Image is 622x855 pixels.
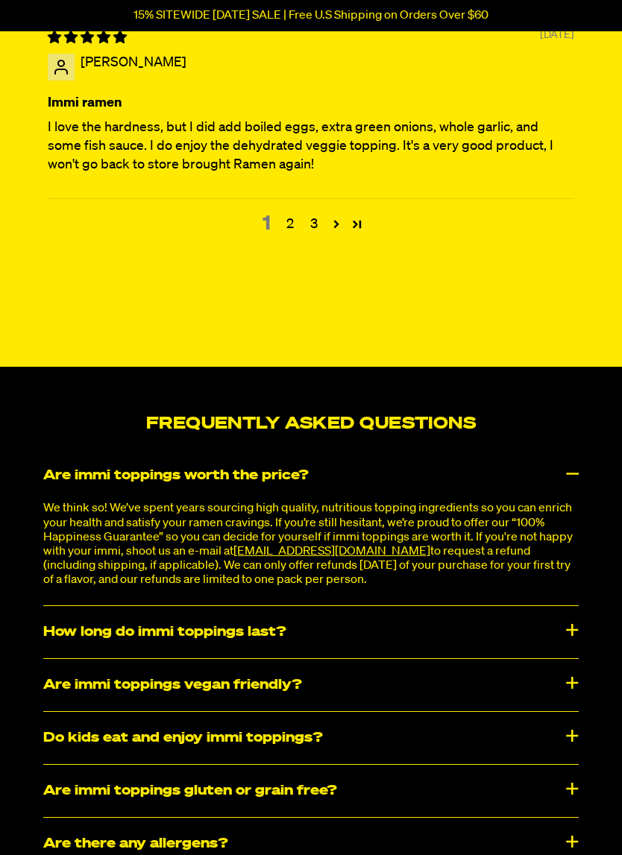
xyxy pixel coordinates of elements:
[302,215,326,234] a: Page 3
[48,119,574,175] p: I love the hardness, but I did add boiled eggs, extra green onions, whole garlic, and some fish s...
[133,9,489,22] p: 15% SITEWIDE [DATE] SALE | Free U.S Shipping on Orders Over $60
[48,31,127,45] span: 5 star review
[81,56,186,69] span: [PERSON_NAME]
[43,765,579,817] div: Are immi toppings gluten or grain free?
[540,28,574,42] span: [DATE]
[278,215,302,234] a: Page 2
[233,546,430,558] a: [EMAIL_ADDRESS][DOMAIN_NAME]
[43,712,579,764] div: Do kids eat and enjoy immi toppings?
[43,449,579,502] div: Are immi toppings worth the price?
[347,213,368,234] a: Page 82
[43,502,579,587] p: We think so! We’ve spent years sourcing high quality, nutritious topping ingredients so you can e...
[43,659,579,711] div: Are immi toppings vegan friendly?
[326,213,347,234] a: Page 2
[48,94,574,113] b: Immi ramen
[43,606,579,658] div: How long do immi toppings last?
[43,414,579,434] h2: Frequently Asked Questions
